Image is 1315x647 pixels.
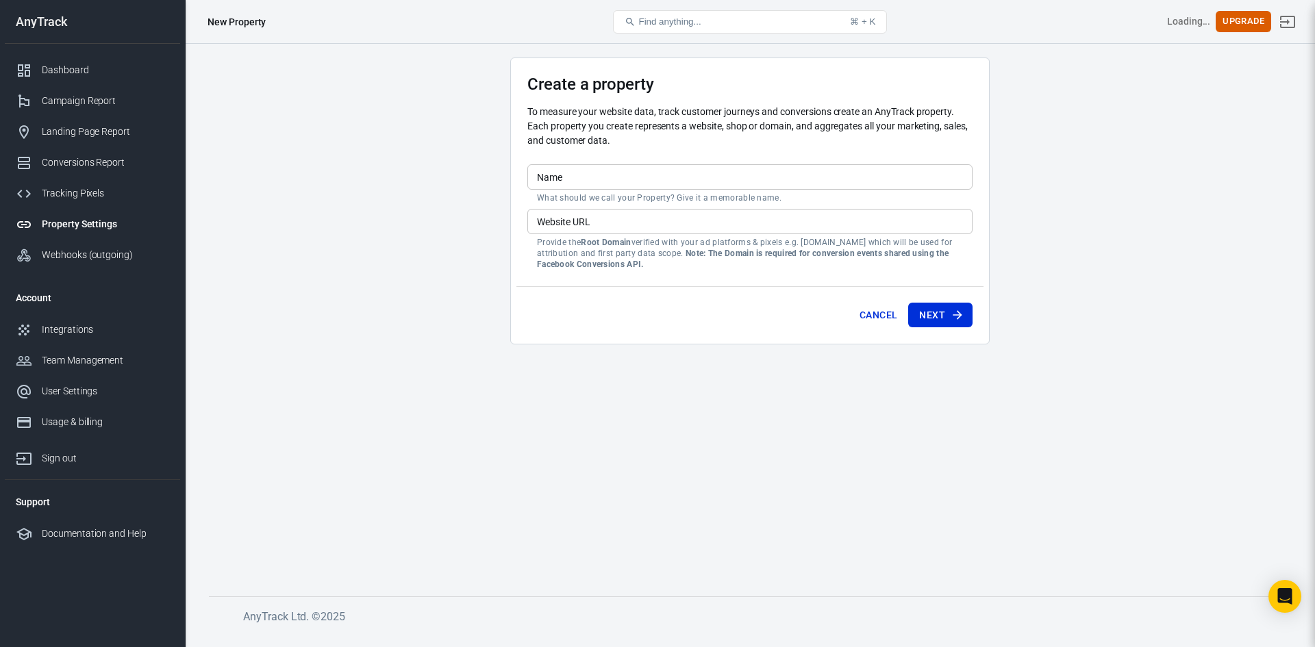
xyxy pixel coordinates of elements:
div: Webhooks (outgoing) [42,248,169,262]
p: What should we call your Property? Give it a memorable name. [537,192,963,203]
strong: Root Domain [581,238,631,247]
div: Tracking Pixels [42,186,169,201]
button: Find anything...⌘ + K [613,10,887,34]
div: Dashboard [42,63,169,77]
div: Usage & billing [42,415,169,429]
a: User Settings [5,376,180,407]
a: Property Settings [5,209,180,240]
div: Sign out [42,451,169,466]
div: New Property [208,15,266,29]
span: Find anything... [638,16,701,27]
a: Team Management [5,345,180,376]
div: Conversions Report [42,155,169,170]
a: Sign out [1271,5,1304,38]
button: Cancel [854,303,903,328]
div: Property Settings [42,217,169,231]
a: Tracking Pixels [5,178,180,209]
div: Landing Page Report [42,125,169,139]
p: To measure your website data, track customer journeys and conversions create an AnyTrack property... [527,105,973,148]
div: User Settings [42,384,169,398]
div: ⌘ + K [850,16,875,27]
h3: Create a property [527,75,973,94]
a: Campaign Report [5,86,180,116]
a: Sign out [5,437,180,474]
button: Upgrade [1216,11,1271,32]
a: Landing Page Report [5,116,180,147]
a: Conversions Report [5,147,180,178]
div: Team Management [42,353,169,368]
p: Provide the verified with your ad platforms & pixels e.g. [DOMAIN_NAME] which will be used for at... [537,237,963,270]
button: Next [908,303,973,328]
div: AnyTrack [5,16,180,28]
a: Integrations [5,314,180,345]
strong: Note: The Domain is required for conversion events shared using the Facebook Conversions API. [537,249,949,269]
div: Integrations [42,322,169,337]
input: example.com [527,209,973,234]
li: Account [5,281,180,314]
a: Usage & billing [5,407,180,437]
div: Documentation and Help [42,527,169,541]
div: Account id: <> [1167,14,1211,29]
div: Campaign Report [42,94,169,108]
div: Open Intercom Messenger [1268,580,1301,613]
input: Your Website Name [527,164,973,190]
h6: AnyTrack Ltd. © 2025 [243,608,1270,625]
li: Support [5,485,180,518]
a: Webhooks (outgoing) [5,240,180,270]
a: Dashboard [5,55,180,86]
